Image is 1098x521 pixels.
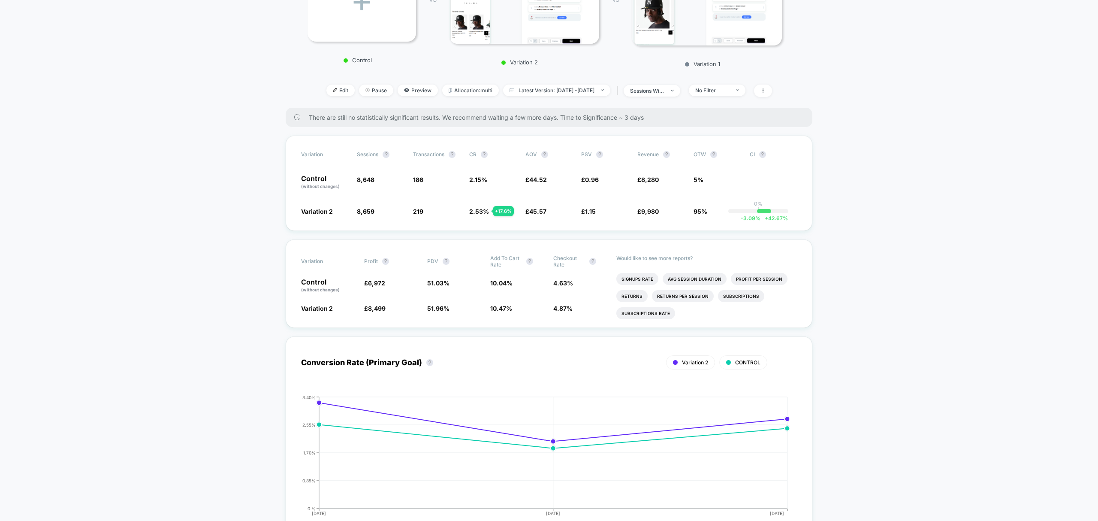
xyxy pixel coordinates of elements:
span: £ [637,208,659,215]
span: 8,659 [357,208,374,215]
span: Revenue [637,151,659,158]
button: ? [481,151,488,158]
button: ? [541,151,548,158]
span: 1.15 [585,208,596,215]
span: (without changes) [301,184,340,189]
span: CONTROL [735,359,760,366]
img: rebalance [449,88,452,93]
img: end [736,89,739,91]
p: Control [301,175,349,190]
span: 95% [694,208,707,215]
img: end [671,90,674,91]
button: ? [383,151,389,158]
span: 219 [413,208,423,215]
span: 0.96 [585,176,599,183]
li: Returns [616,290,648,302]
span: 8,280 [641,176,659,183]
span: £ [364,305,386,312]
button: ? [382,258,389,265]
span: £ [581,176,599,183]
span: 4.63 % [553,279,573,287]
div: + 17.6 % [493,206,514,216]
button: ? [589,258,596,265]
tspan: [DATE] [312,511,326,516]
span: Allocation: multi [442,85,499,96]
button: ? [443,258,449,265]
span: 8,648 [357,176,374,183]
img: edit [333,88,337,92]
img: calendar [510,88,514,92]
tspan: 1.70% [303,450,316,455]
span: Transactions [413,151,444,158]
span: (without changes) [301,287,340,292]
span: Variation 2 [682,359,708,366]
li: Profit Per Session [731,273,787,285]
span: 5% [694,176,703,183]
button: ? [596,151,603,158]
span: 186 [413,176,423,183]
tspan: [DATE] [770,511,784,516]
div: sessions with impression [630,88,664,94]
span: 9,980 [641,208,659,215]
p: Control [303,57,412,64]
button: ? [759,151,766,158]
p: Variation 2 [445,59,595,66]
p: Control [301,279,356,293]
li: Signups Rate [616,273,658,285]
span: Profit [364,258,378,264]
li: Subscriptions Rate [616,307,675,319]
span: OTW [694,151,741,158]
li: Returns Per Session [652,290,714,302]
span: Preview [398,85,438,96]
span: CI [750,151,797,158]
span: Pause [359,85,393,96]
span: PDV [427,258,438,264]
span: Latest Version: [DATE] - [DATE] [503,85,610,96]
span: 45.57 [529,208,546,215]
span: Variation 2 [301,208,333,215]
tspan: 3.40% [302,394,316,400]
span: 2.15 % [469,176,487,183]
button: ? [526,258,533,265]
button: ? [426,359,433,366]
tspan: 2.55% [302,422,316,427]
span: Variation [301,255,348,268]
span: Edit [326,85,355,96]
tspan: 0 % [308,506,316,511]
span: 6,972 [368,279,385,287]
span: AOV [525,151,537,158]
span: --- [750,177,797,190]
span: + [765,215,768,221]
span: Add To Cart Rate [490,255,522,268]
span: 51.03 % [427,279,449,287]
img: end [365,88,370,92]
span: 42.67 % [760,215,788,221]
span: 2.53 % [469,208,489,215]
div: No Filter [695,87,730,94]
span: There are still no statistically significant results. We recommend waiting a few more days . Time... [309,114,796,121]
span: 10.47 % [490,305,512,312]
span: Checkout Rate [553,255,585,268]
li: Subscriptions [718,290,764,302]
p: 0% [754,200,763,207]
span: Variation 2 [301,305,333,312]
span: 10.04 % [490,279,513,287]
span: £ [525,208,546,215]
span: 44.52 [529,176,547,183]
span: | [615,85,624,97]
span: 8,499 [368,305,386,312]
span: £ [637,176,659,183]
tspan: 0.85% [302,478,316,483]
span: -3.09 % [741,215,760,221]
p: Variation 1 [627,61,778,67]
button: ? [710,151,717,158]
img: end [601,89,604,91]
span: Variation [301,151,348,158]
p: Would like to see more reports? [616,255,797,261]
li: Avg Session Duration [663,273,727,285]
p: | [757,207,759,213]
span: PSV [581,151,592,158]
span: 4.87 % [553,305,573,312]
span: £ [364,279,385,287]
span: £ [581,208,596,215]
